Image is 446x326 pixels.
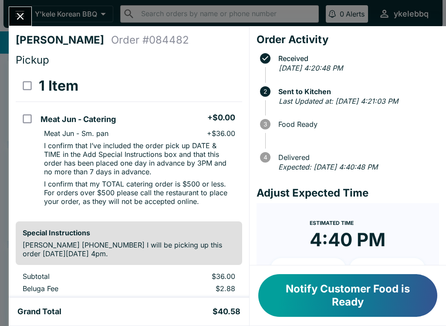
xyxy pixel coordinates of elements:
span: Pickup [16,54,49,66]
span: Received [274,54,439,62]
p: $36.00 [150,272,235,281]
span: Food Ready [274,120,439,128]
text: 3 [264,121,267,128]
p: Subtotal [23,272,136,281]
span: Sent to Kitchen [274,88,439,95]
h5: Grand Total [17,306,61,317]
h4: Adjust Expected Time [257,187,439,200]
text: 2 [264,88,267,95]
button: Notify Customer Food is Ready [258,274,437,317]
text: 4 [263,154,267,161]
p: I confirm that my TOTAL catering order is $500 or less. For orders over $500 please call the rest... [44,180,235,206]
p: $0.00 [150,296,235,305]
h4: Order Activity [257,33,439,46]
h6: Special Instructions [23,228,235,237]
em: Last Updated at: [DATE] 4:21:03 PM [279,97,398,105]
table: orders table [16,70,242,214]
p: Meat Jun - Sm. pan [44,129,108,138]
p: Restaurant Fee [23,296,136,305]
button: + 10 [270,258,346,280]
time: 4:40 PM [310,228,385,251]
h3: 1 Item [39,77,78,95]
em: Expected: [DATE] 4:40:48 PM [278,163,378,171]
span: Delivered [274,153,439,161]
em: [DATE] 4:20:48 PM [279,64,343,72]
table: orders table [16,272,242,321]
button: + 20 [349,258,425,280]
h5: $40.58 [213,306,240,317]
p: I confirm that I’ve included the order pick up DATE & TIME in the Add Special Instructions box an... [44,141,235,176]
h5: + $0.00 [207,112,235,123]
p: + $36.00 [207,129,235,138]
h4: Order # 084482 [111,34,189,47]
p: Beluga Fee [23,284,136,293]
button: Close [9,7,31,26]
p: $2.88 [150,284,235,293]
span: Estimated Time [310,220,354,226]
h5: Meat Jun - Catering [41,114,116,125]
p: [PERSON_NAME] [PHONE_NUMBER] I will be picking up this order [DATE][DATE] 4pm. [23,241,235,258]
h4: [PERSON_NAME] [16,34,111,47]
